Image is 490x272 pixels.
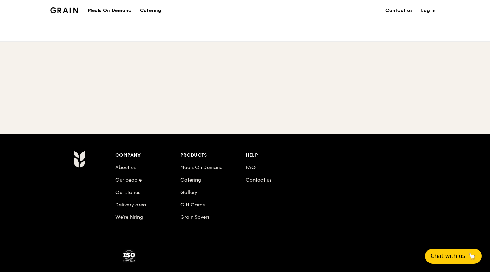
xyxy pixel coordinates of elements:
[115,165,136,171] a: About us
[246,150,311,160] div: Help
[115,177,142,183] a: Our people
[381,0,417,21] a: Contact us
[468,252,476,260] span: 🦙
[115,190,140,195] a: Our stories
[246,165,256,171] a: FAQ
[180,165,223,171] a: Meals On Demand
[180,150,246,160] div: Products
[136,0,165,21] a: Catering
[180,190,198,195] a: Gallery
[88,7,132,14] h1: Meals On Demand
[180,202,205,208] a: Gift Cards
[180,177,201,183] a: Catering
[122,249,136,263] img: ISO Certified
[115,150,181,160] div: Company
[50,7,78,13] img: Grain
[180,214,210,220] a: Grain Savers
[140,0,161,21] div: Catering
[246,177,271,183] a: Contact us
[431,252,465,260] span: Chat with us
[73,150,85,168] img: Grain
[425,249,482,264] button: Chat with us🦙
[115,214,143,220] a: We’re hiring
[84,7,136,14] a: Meals On Demand
[115,202,146,208] a: Delivery area
[417,0,440,21] a: Log in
